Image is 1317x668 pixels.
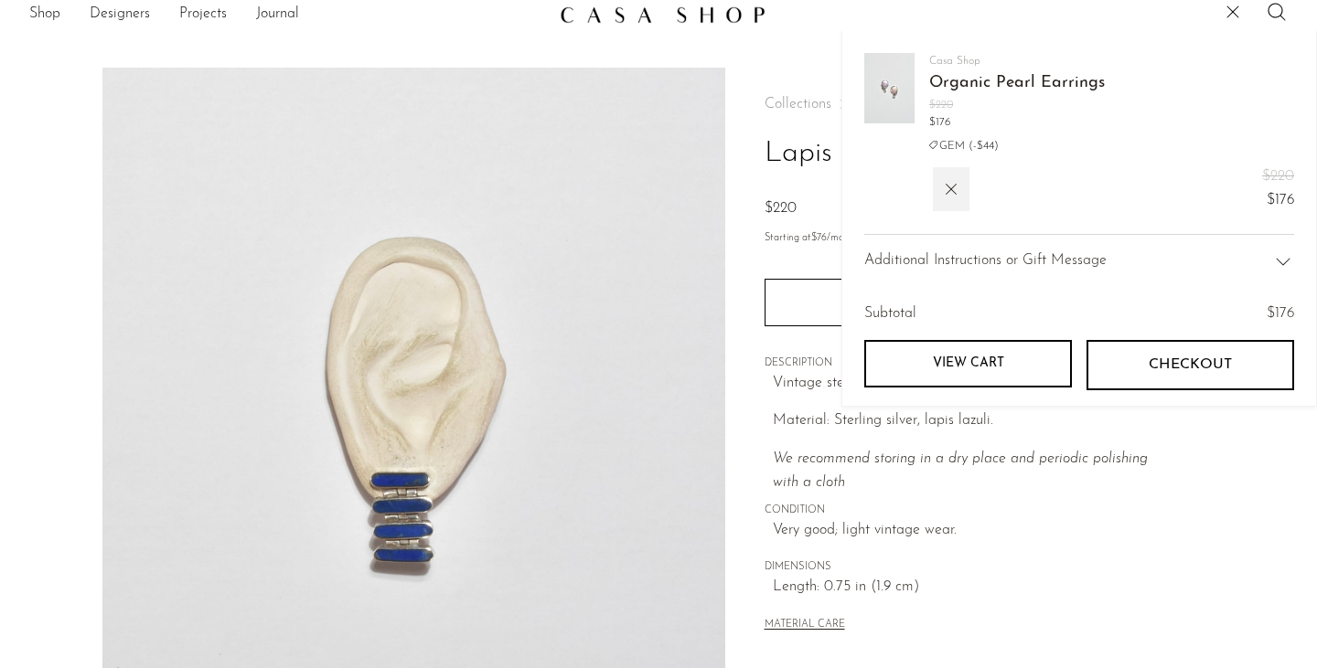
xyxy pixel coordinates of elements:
span: Subtotal [864,302,916,326]
button: MATERIAL CARE [765,619,845,632]
span: Length: 0.75 in (1.9 cm) [773,576,1176,599]
a: Designers [90,3,150,27]
span: DIMENSIONS [765,559,1176,576]
a: Journal [256,3,299,27]
span: Additional Instructions or Gift Message [864,249,1107,273]
a: Projects [179,3,227,27]
span: $76 [811,233,827,243]
span: Checkout [1149,356,1232,374]
span: DESCRIPTION [765,355,1176,372]
span: Collections [765,97,831,111]
s: $220 [1262,165,1294,189]
a: Organic Pearl Earrings [929,75,1105,91]
s: $220 [929,97,1105,114]
span: CONDITION [765,503,1176,519]
nav: Breadcrumbs [765,97,1176,111]
a: View cart [864,340,1072,387]
p: Material: Sterling silver, lapis lazuli. [773,409,1176,433]
span: Very good; light vintage wear. [773,519,1176,543]
a: Shop [29,3,60,27]
p: Vintage sterling earrings with cascading lapis bar links, pierced. [773,372,1176,396]
h1: Lapis Bar Earrings [765,131,1176,177]
span: $176 [1267,306,1294,321]
button: Add to cart [765,279,1176,326]
a: Casa Shop [929,56,980,67]
button: Checkout [1087,340,1294,389]
i: We recommend storing in a dry place and periodic polishing with a cloth [773,451,1148,490]
p: Starting at /mo with Affirm. [765,230,1176,247]
li: GEM (- ) [929,139,1105,154]
span: $220 [765,201,797,216]
span: $176 [1262,189,1294,213]
div: Additional Instructions or Gift Message [864,234,1294,288]
span: $44 [977,141,994,152]
span: $176 [929,114,1105,132]
img: Organic Pearl Earrings [864,53,915,123]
